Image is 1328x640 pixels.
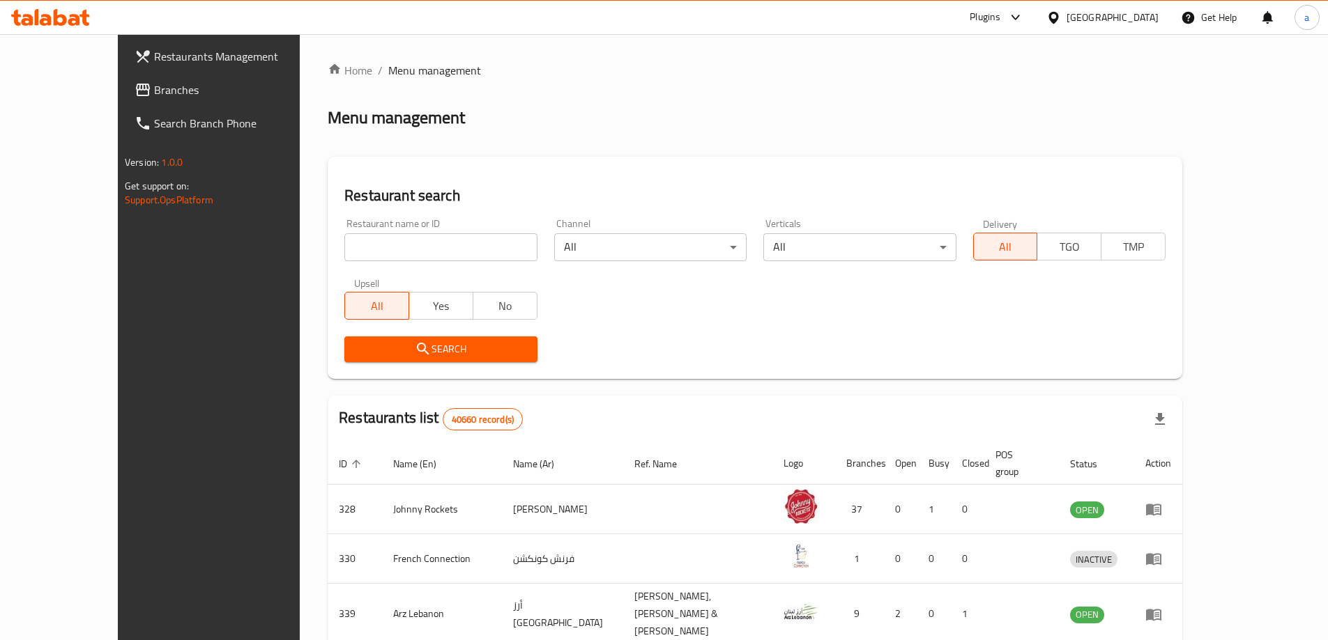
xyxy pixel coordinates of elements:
span: All [979,237,1032,257]
label: Upsell [354,278,380,288]
div: Total records count [443,408,523,430]
td: 0 [951,534,984,584]
button: All [344,292,409,320]
span: a [1304,10,1309,25]
span: Search [356,341,526,358]
span: Name (En) [393,455,455,472]
span: Name (Ar) [513,455,572,472]
img: Johnny Rockets [784,489,818,524]
th: Branches [835,442,884,485]
th: Closed [951,442,984,485]
span: Restaurants Management [154,48,328,65]
span: 1.0.0 [161,153,183,171]
div: Export file [1143,403,1177,436]
th: Busy [917,442,951,485]
div: [GEOGRAPHIC_DATA] [1067,10,1159,25]
td: 0 [951,485,984,534]
span: Search Branch Phone [154,115,328,132]
button: Yes [409,292,473,320]
span: Get support on: [125,177,189,195]
img: French Connection [784,538,818,573]
div: OPEN [1070,607,1104,623]
div: Menu [1145,606,1171,623]
li: / [378,62,383,79]
button: TGO [1037,233,1101,260]
a: Search Branch Phone [123,107,339,140]
th: Action [1134,442,1182,485]
div: Plugins [970,9,1000,26]
span: 40660 record(s) [443,413,522,426]
span: All [351,296,404,316]
span: Version: [125,153,159,171]
span: ID [339,455,365,472]
th: Logo [772,442,835,485]
td: French Connection [382,534,502,584]
td: 0 [884,485,917,534]
label: Delivery [983,219,1018,228]
td: 1 [835,534,884,584]
span: OPEN [1070,607,1104,623]
button: All [973,233,1038,260]
div: All [763,233,956,261]
span: TGO [1043,237,1096,257]
td: فرنش كونكشن [502,534,623,584]
td: 0 [917,534,951,584]
span: No [479,296,532,316]
span: Status [1070,455,1115,472]
div: Menu [1145,501,1171,517]
span: Yes [415,296,468,316]
th: Open [884,442,917,485]
button: No [473,292,537,320]
a: Support.OpsPlatform [125,191,213,209]
span: INACTIVE [1070,552,1117,568]
nav: breadcrumb [328,62,1182,79]
td: 0 [884,534,917,584]
input: Search for restaurant name or ID.. [344,233,537,261]
td: 328 [328,485,382,534]
td: 330 [328,534,382,584]
h2: Menu management [328,107,465,129]
a: Home [328,62,372,79]
td: [PERSON_NAME] [502,485,623,534]
span: Branches [154,81,328,98]
span: TMP [1107,237,1160,257]
span: Ref. Name [634,455,695,472]
div: All [554,233,747,261]
span: Menu management [388,62,481,79]
a: Branches [123,73,339,107]
img: Arz Lebanon [784,594,818,629]
span: POS group [995,446,1042,480]
td: 37 [835,485,884,534]
h2: Restaurant search [344,185,1166,206]
div: Menu [1145,550,1171,567]
td: Johnny Rockets [382,485,502,534]
button: Search [344,336,537,362]
a: Restaurants Management [123,40,339,73]
span: OPEN [1070,502,1104,518]
h2: Restaurants list [339,407,523,430]
button: TMP [1101,233,1166,260]
div: INACTIVE [1070,551,1117,568]
td: 1 [917,485,951,534]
